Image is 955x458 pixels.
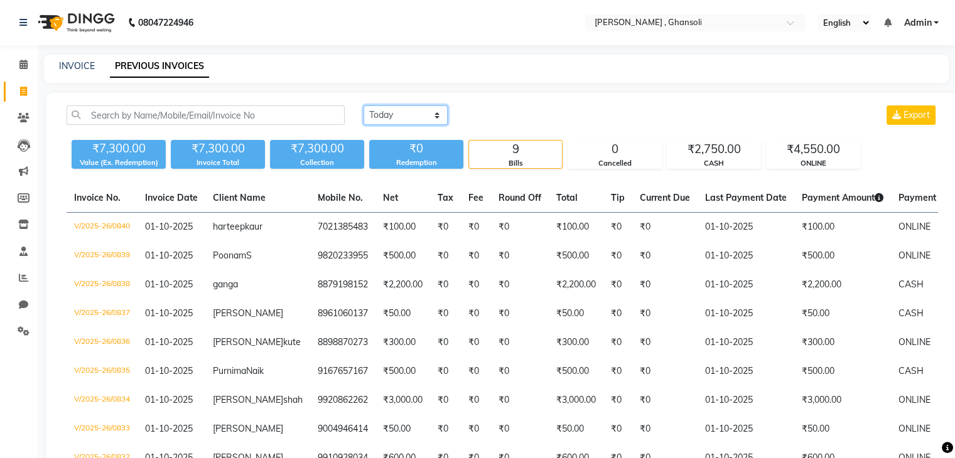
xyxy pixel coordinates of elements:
[430,270,461,299] td: ₹0
[171,140,265,157] div: ₹7,300.00
[430,213,461,242] td: ₹0
[138,5,193,40] b: 08047224946
[310,415,375,444] td: 9004946414
[491,299,549,328] td: ₹0
[375,357,430,386] td: ₹500.00
[213,336,283,348] span: [PERSON_NAME]
[549,213,603,242] td: ₹100.00
[283,394,303,405] span: shah
[213,192,266,203] span: Client Name
[603,415,632,444] td: ₹0
[213,365,246,376] span: Purnima
[887,105,936,125] button: Export
[603,299,632,328] td: ₹0
[898,394,931,405] span: ONLINE
[491,328,549,357] td: ₹0
[640,192,690,203] span: Current Due
[802,192,883,203] span: Payment Amount
[67,299,138,328] td: V/2025-26/0837
[549,357,603,386] td: ₹500.00
[794,270,891,299] td: ₹2,200.00
[632,270,698,299] td: ₹0
[430,357,461,386] td: ₹0
[145,221,193,232] span: 01-10-2025
[491,242,549,270] td: ₹0
[318,192,363,203] span: Mobile No.
[145,336,193,348] span: 01-10-2025
[67,357,138,386] td: V/2025-26/0835
[705,192,787,203] span: Last Payment Date
[171,157,265,168] div: Invoice Total
[461,299,491,328] td: ₹0
[246,365,264,376] span: Naik
[67,328,138,357] td: V/2025-26/0836
[549,415,603,444] td: ₹50.00
[698,386,794,415] td: 01-10-2025
[794,242,891,270] td: ₹500.00
[145,307,193,319] span: 01-10-2025
[438,192,453,203] span: Tax
[898,307,924,319] span: CASH
[904,109,930,120] span: Export
[603,357,632,386] td: ₹0
[145,423,193,434] span: 01-10-2025
[549,270,603,299] td: ₹2,200.00
[310,270,375,299] td: 8879198152
[568,141,661,158] div: 0
[767,141,860,158] div: ₹4,550.00
[898,365,924,376] span: CASH
[145,250,193,261] span: 01-10-2025
[67,242,138,270] td: V/2025-26/0839
[556,192,578,203] span: Total
[145,279,193,290] span: 01-10-2025
[632,328,698,357] td: ₹0
[310,213,375,242] td: 7021385483
[383,192,398,203] span: Net
[904,16,931,29] span: Admin
[461,357,491,386] td: ₹0
[375,386,430,415] td: ₹3,000.00
[898,250,931,261] span: ONLINE
[310,299,375,328] td: 8961060137
[898,221,931,232] span: ONLINE
[72,140,166,157] div: ₹7,300.00
[603,386,632,415] td: ₹0
[461,386,491,415] td: ₹0
[632,213,698,242] td: ₹0
[461,213,491,242] td: ₹0
[491,415,549,444] td: ₹0
[59,60,95,72] a: INVOICE
[430,328,461,357] td: ₹0
[369,157,463,168] div: Redemption
[632,386,698,415] td: ₹0
[698,357,794,386] td: 01-10-2025
[794,415,891,444] td: ₹50.00
[794,328,891,357] td: ₹300.00
[698,299,794,328] td: 01-10-2025
[603,242,632,270] td: ₹0
[461,242,491,270] td: ₹0
[603,328,632,357] td: ₹0
[603,270,632,299] td: ₹0
[632,357,698,386] td: ₹0
[632,242,698,270] td: ₹0
[461,328,491,357] td: ₹0
[549,242,603,270] td: ₹500.00
[667,158,760,169] div: CASH
[469,141,562,158] div: 9
[245,221,262,232] span: kaur
[213,250,246,261] span: Poonam
[491,386,549,415] td: ₹0
[67,415,138,444] td: V/2025-26/0833
[698,328,794,357] td: 01-10-2025
[67,213,138,242] td: V/2025-26/0840
[270,140,364,157] div: ₹7,300.00
[67,270,138,299] td: V/2025-26/0838
[469,158,562,169] div: Bills
[603,213,632,242] td: ₹0
[310,357,375,386] td: 9167657167
[549,386,603,415] td: ₹3,000.00
[491,213,549,242] td: ₹0
[468,192,483,203] span: Fee
[430,386,461,415] td: ₹0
